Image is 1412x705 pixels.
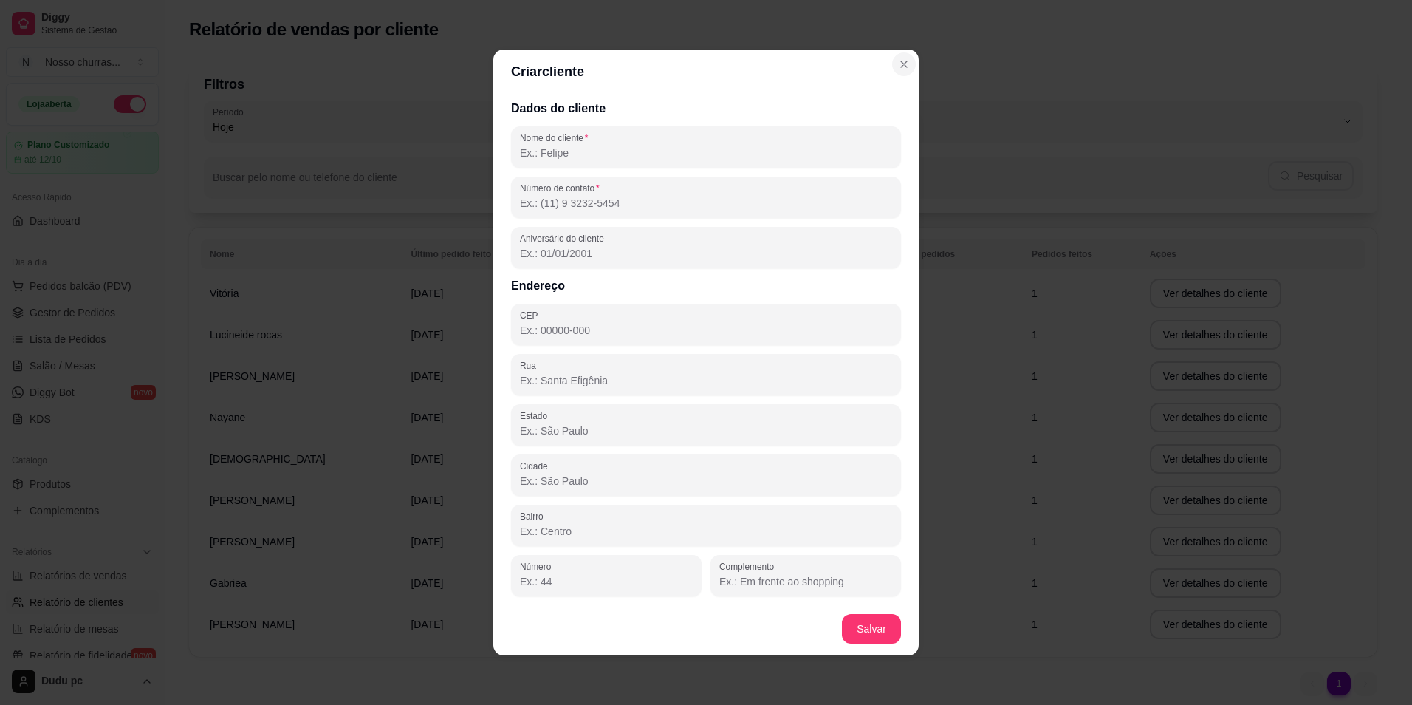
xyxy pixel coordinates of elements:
[520,309,543,321] label: CEP
[520,423,892,438] input: Estado
[511,277,901,295] h2: Endereço
[520,560,556,573] label: Número
[520,246,892,261] input: Aniversário do cliente
[520,524,892,539] input: Bairro
[520,232,609,245] label: Aniversário do cliente
[520,182,604,194] label: Número de contato
[842,614,901,644] button: Salvar
[520,359,541,372] label: Rua
[520,460,553,472] label: Cidade
[892,52,916,76] button: Close
[719,560,779,573] label: Complemento
[520,409,552,422] label: Estado
[520,574,693,589] input: Número
[511,100,901,117] h2: Dados do cliente
[520,373,892,388] input: Rua
[520,510,549,522] label: Bairro
[719,574,892,589] input: Complemento
[520,132,593,144] label: Nome do cliente
[520,146,892,160] input: Nome do cliente
[520,196,892,211] input: Número de contato
[520,474,892,488] input: Cidade
[493,50,919,94] header: Criar cliente
[520,323,892,338] input: CEP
